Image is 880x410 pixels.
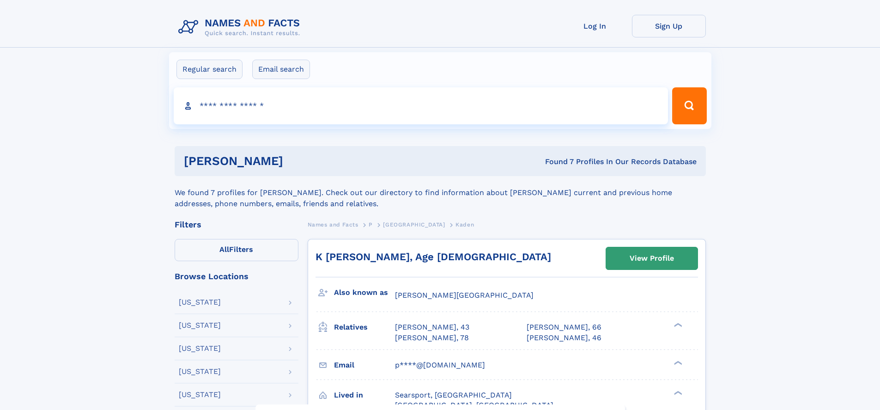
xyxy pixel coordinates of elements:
[175,272,298,281] div: Browse Locations
[672,390,683,396] div: ❯
[630,248,674,269] div: View Profile
[395,333,469,343] a: [PERSON_NAME], 78
[179,299,221,306] div: [US_STATE]
[175,176,706,209] div: We found 7 profiles for [PERSON_NAME]. Check out our directory to find information about [PERSON_...
[395,291,534,300] span: [PERSON_NAME][GEOGRAPHIC_DATA]
[383,221,445,228] span: [GEOGRAPHIC_DATA]
[179,345,221,352] div: [US_STATE]
[175,239,298,261] label: Filters
[334,387,395,403] h3: Lived in
[369,221,373,228] span: P
[395,401,553,410] span: [GEOGRAPHIC_DATA], [GEOGRAPHIC_DATA]
[175,220,298,229] div: Filters
[334,285,395,300] h3: Also known as
[179,368,221,375] div: [US_STATE]
[252,60,310,79] label: Email search
[527,333,601,343] a: [PERSON_NAME], 46
[334,357,395,373] h3: Email
[672,87,706,124] button: Search Button
[672,322,683,328] div: ❯
[369,219,373,230] a: P
[383,219,445,230] a: [GEOGRAPHIC_DATA]
[175,15,308,40] img: Logo Names and Facts
[527,322,601,332] a: [PERSON_NAME], 66
[632,15,706,37] a: Sign Up
[334,319,395,335] h3: Relatives
[316,251,551,263] a: K [PERSON_NAME], Age [DEMOGRAPHIC_DATA]
[176,60,243,79] label: Regular search
[179,322,221,329] div: [US_STATE]
[219,245,229,254] span: All
[179,391,221,398] div: [US_STATE]
[414,157,697,167] div: Found 7 Profiles In Our Records Database
[558,15,632,37] a: Log In
[672,360,683,366] div: ❯
[606,247,698,269] a: View Profile
[395,391,512,399] span: Searsport, [GEOGRAPHIC_DATA]
[455,221,474,228] span: Kaden
[308,219,358,230] a: Names and Facts
[184,155,414,167] h1: [PERSON_NAME]
[395,322,469,332] a: [PERSON_NAME], 43
[174,87,668,124] input: search input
